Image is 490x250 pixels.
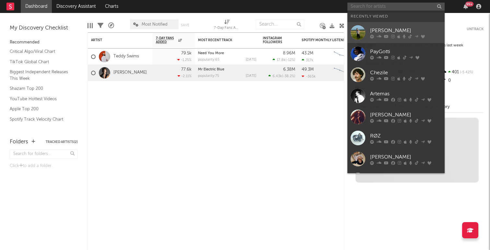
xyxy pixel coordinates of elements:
div: 6.38M [283,67,295,72]
div: Mr Electric Blue [198,68,256,71]
input: Search for folders... [10,149,78,159]
div: ( ) [268,74,295,78]
div: 49.3M [302,67,314,72]
div: 0 [440,77,484,85]
a: Mr Electric Blue [198,68,224,71]
div: A&R Pipeline [108,16,114,35]
a: YouTube Hottest Videos [10,95,71,102]
div: [PERSON_NAME] [370,27,441,34]
span: -12 % [286,58,294,62]
div: -2.11 % [178,74,192,78]
div: 7-Day Fans Added (7-Day Fans Added) [214,24,240,32]
span: 6.43k [273,75,282,78]
svg: Chart title [331,49,360,65]
a: Spotify Track Velocity Chart [10,116,71,123]
div: [DATE] [246,74,256,78]
div: Artemas [370,90,441,98]
div: Edit Columns [87,16,93,35]
div: 79.5k [181,51,192,55]
a: [PERSON_NAME] [347,106,445,127]
div: Artist [91,38,140,42]
a: SAILORR [347,170,445,191]
div: Click to add a folder. [10,162,78,170]
span: -38.2 % [283,75,294,78]
input: Search... [256,19,304,29]
div: Filters [98,16,103,35]
div: 8.96M [283,51,295,55]
svg: Chart title [331,65,360,81]
div: popularity: 65 [198,58,219,62]
div: Recommended [10,39,78,46]
span: 7-Day Fans Added [156,36,177,44]
div: -365k [302,74,316,78]
div: -1.25 % [177,58,192,62]
div: 7-Day Fans Added (7-Day Fans Added) [214,16,240,35]
div: Chezile [370,69,441,77]
div: My Discovery Checklist [10,24,78,32]
button: Tracked Artists(2) [46,140,78,144]
a: RØZ [347,127,445,149]
span: -5.42 % [459,71,473,74]
div: 77.6k [181,67,192,72]
a: Need You More [198,52,224,55]
div: 99 + [465,2,473,6]
div: [PERSON_NAME] [370,153,441,161]
div: RØZ [370,132,441,140]
a: [PERSON_NAME] [113,70,147,76]
div: Spotify Monthly Listeners [302,38,350,42]
span: Most Notified [142,22,168,27]
button: Untrack [467,26,484,32]
div: [DATE] [246,58,256,62]
a: PayGotti [347,43,445,64]
div: Instagram Followers [263,36,286,44]
div: ( ) [273,58,295,62]
a: [PERSON_NAME] [347,149,445,170]
a: [PERSON_NAME] [347,22,445,43]
div: [PERSON_NAME] [370,111,441,119]
button: Save [181,23,189,27]
a: Apple Top 200 [10,105,71,113]
a: Teddy Swims [113,54,139,59]
div: Need You More [198,52,256,55]
span: 17.8k [277,58,286,62]
a: Chezile [347,64,445,85]
div: Folders [10,138,28,146]
div: 401 [440,68,484,77]
div: Recently Viewed [351,13,441,20]
a: Shazam Top 200 [10,85,71,92]
div: Most Recent Track [198,38,247,42]
button: 99+ [463,4,468,9]
a: Artemas [347,85,445,106]
div: popularity: 75 [198,74,219,78]
a: TikTok Global Chart [10,58,71,65]
a: Recommended For You [10,126,71,133]
div: 43.2M [302,51,313,55]
a: Biggest Independent Releases This Week [10,68,71,82]
a: Critical Algo/Viral Chart [10,48,71,55]
input: Search for artists [347,3,445,11]
div: 317k [302,58,313,62]
div: PayGotti [370,48,441,55]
